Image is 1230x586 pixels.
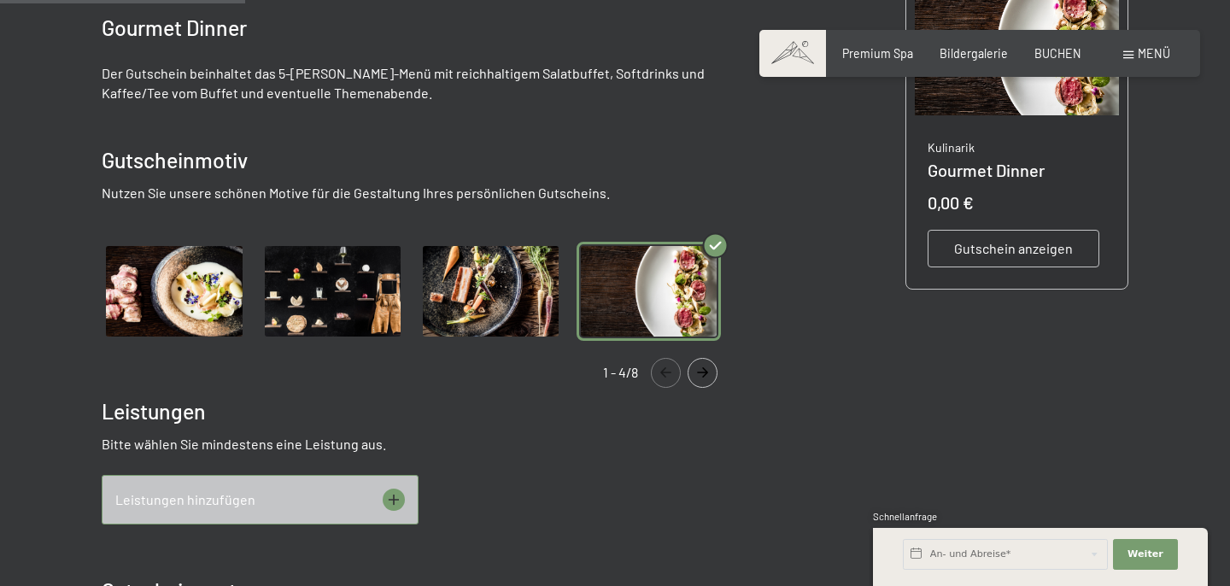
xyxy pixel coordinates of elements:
[873,511,937,522] span: Schnellanfrage
[1138,46,1170,61] span: Menü
[940,46,1008,61] a: Bildergalerie
[1113,539,1178,570] button: Weiter
[842,46,913,61] a: Premium Spa
[1034,46,1081,61] a: BUCHEN
[1127,548,1163,561] span: Weiter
